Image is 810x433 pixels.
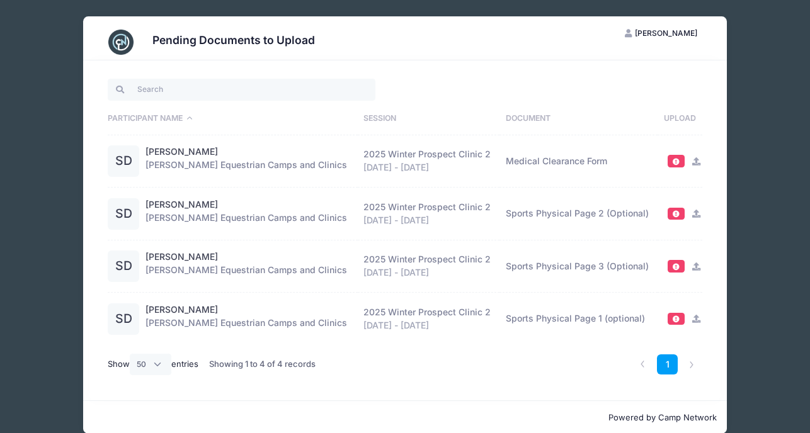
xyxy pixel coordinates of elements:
[108,314,139,325] a: SD
[108,156,139,167] a: SD
[130,354,171,375] select: Showentries
[363,306,493,319] div: 2025 Winter Prospect Clinic 2
[152,33,315,47] h3: Pending Documents to Upload
[108,303,139,335] div: SD
[635,28,697,38] span: [PERSON_NAME]
[499,188,658,240] td: Sports Physical Page 2 (Optional)
[358,103,499,135] th: Session: activate to sort column ascending
[145,303,351,335] div: [PERSON_NAME] Equestrian Camps and Clinics
[363,253,493,266] div: 2025 Winter Prospect Clinic 2
[657,354,678,375] a: 1
[145,250,218,264] a: [PERSON_NAME]
[209,350,316,379] div: Showing 1 to 4 of 4 records
[108,30,134,55] img: CampNetwork
[499,240,658,293] td: Sports Physical Page 3 (Optional)
[145,145,351,177] div: [PERSON_NAME] Equestrian Camps and Clinics
[145,250,351,282] div: [PERSON_NAME] Equestrian Camps and Clinics
[108,354,198,375] label: Show entries
[108,209,139,220] a: SD
[499,293,658,345] td: Sports Physical Page 1 (optional)
[363,266,493,279] div: [DATE] - [DATE]
[145,198,218,211] a: [PERSON_NAME]
[499,103,658,135] th: Document: activate to sort column ascending
[658,103,702,135] th: Upload: activate to sort column ascending
[108,103,357,135] th: Participant Name: activate to sort column descending
[363,148,493,161] div: 2025 Winter Prospect Clinic 2
[614,23,709,44] button: [PERSON_NAME]
[363,319,493,332] div: [DATE] - [DATE]
[108,261,139,272] a: SD
[108,145,139,177] div: SD
[93,412,716,424] p: Powered by Camp Network
[108,79,375,100] input: Search
[363,161,493,174] div: [DATE] - [DATE]
[363,201,493,214] div: 2025 Winter Prospect Clinic 2
[145,303,218,317] a: [PERSON_NAME]
[108,198,139,230] div: SD
[145,145,218,159] a: [PERSON_NAME]
[363,214,493,227] div: [DATE] - [DATE]
[499,135,658,188] td: Medical Clearance Form
[145,198,351,230] div: [PERSON_NAME] Equestrian Camps and Clinics
[108,250,139,282] div: SD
